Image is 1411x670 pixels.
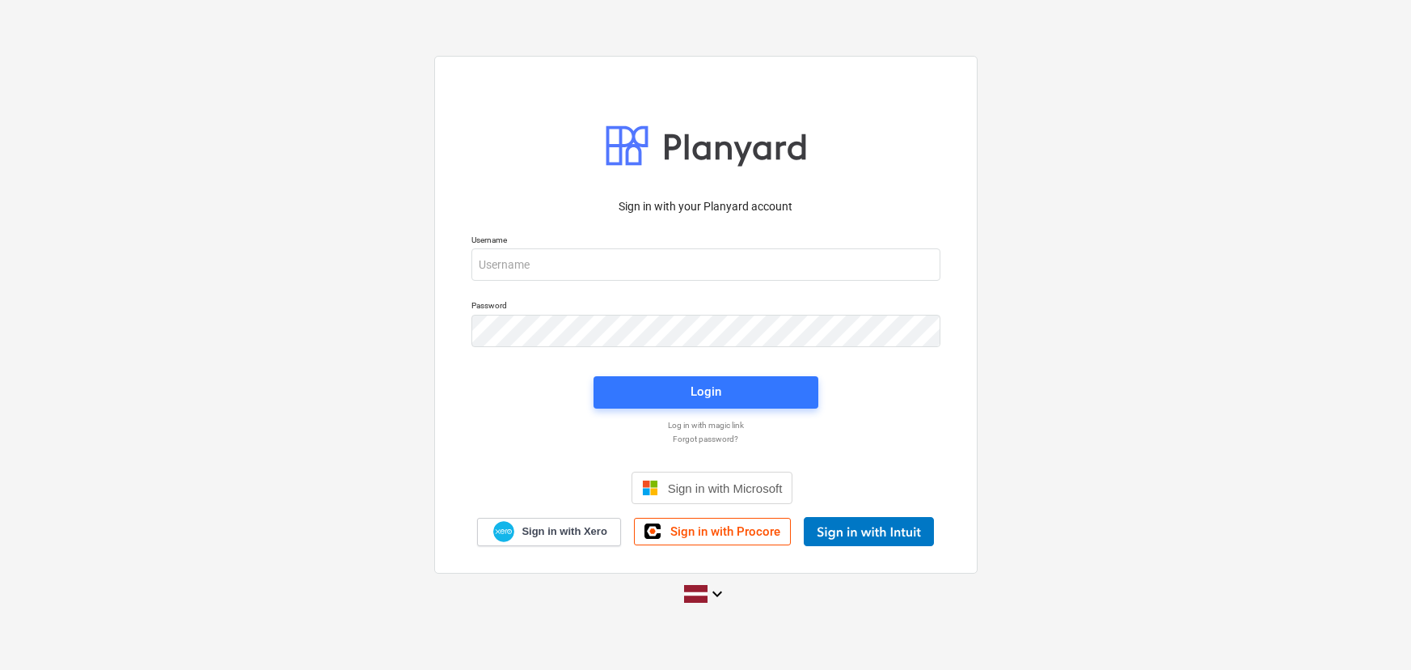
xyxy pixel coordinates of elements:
a: Log in with magic link [463,420,948,430]
div: Login [691,381,721,402]
img: Xero logo [493,521,514,543]
span: Sign in with Microsoft [668,481,783,495]
span: Sign in with Xero [522,524,606,539]
p: Sign in with your Planyard account [471,198,940,215]
input: Username [471,248,940,281]
a: Sign in with Procore [634,518,791,545]
span: Sign in with Procore [670,524,780,539]
p: Username [471,235,940,248]
img: Microsoft logo [642,480,658,496]
i: keyboard_arrow_down [708,584,727,604]
a: Forgot password? [463,434,948,444]
button: Login [594,376,818,409]
a: Sign in with Xero [477,518,621,546]
p: Password [471,300,940,314]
